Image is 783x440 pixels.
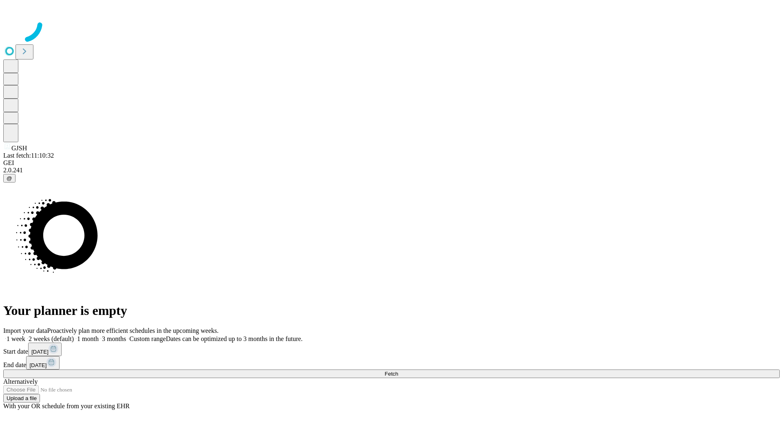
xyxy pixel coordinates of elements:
[3,327,47,334] span: Import your data
[3,159,780,167] div: GEI
[3,343,780,356] div: Start date
[166,335,303,342] span: Dates can be optimized up to 3 months in the future.
[129,335,166,342] span: Custom range
[11,145,27,152] span: GJSH
[3,303,780,318] h1: Your planner is empty
[47,327,219,334] span: Proactively plan more efficient schedules in the upcoming weeks.
[7,335,25,342] span: 1 week
[28,343,62,356] button: [DATE]
[3,174,15,183] button: @
[7,175,12,181] span: @
[31,349,49,355] span: [DATE]
[3,152,54,159] span: Last fetch: 11:10:32
[3,378,38,385] span: Alternatively
[29,362,46,368] span: [DATE]
[385,371,398,377] span: Fetch
[77,335,99,342] span: 1 month
[26,356,60,370] button: [DATE]
[3,403,130,409] span: With your OR schedule from your existing EHR
[29,335,74,342] span: 2 weeks (default)
[3,356,780,370] div: End date
[3,394,40,403] button: Upload a file
[3,370,780,378] button: Fetch
[102,335,126,342] span: 3 months
[3,167,780,174] div: 2.0.241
